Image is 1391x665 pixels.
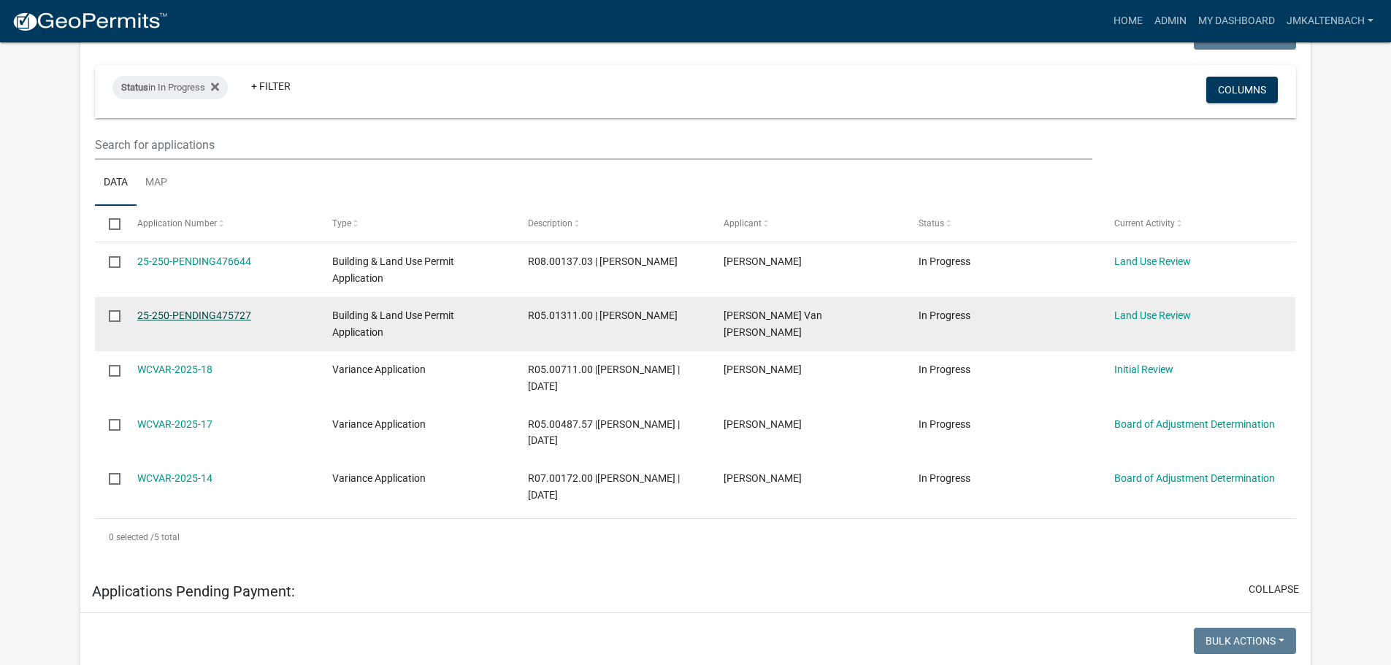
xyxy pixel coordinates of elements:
[121,82,148,93] span: Status
[724,310,822,338] span: Timothy Van De Walker
[528,364,680,392] span: R05.00711.00 |Joseph Hines | 09/08/2025
[112,76,228,99] div: in In Progress
[137,310,251,321] a: 25-250-PENDING475727
[109,532,154,542] span: 0 selected /
[1114,364,1173,375] a: Initial Review
[137,364,212,375] a: WCVAR-2025-18
[1108,7,1149,35] a: Home
[905,206,1100,241] datatable-header-cell: Status
[724,255,802,267] span: Jerry Allers
[1114,310,1191,321] a: Land Use Review
[528,310,678,321] span: R05.01311.00 | TIM VANDEWALKER
[919,310,970,321] span: In Progress
[709,206,905,241] datatable-header-cell: Applicant
[724,472,802,484] span: Shawn Jacob Conrad
[1249,582,1299,597] button: collapse
[332,472,426,484] span: Variance Application
[919,472,970,484] span: In Progress
[95,130,1092,160] input: Search for applications
[724,364,802,375] span: Joseph Hines
[528,255,678,267] span: R08.00137.03 | ANDREW E MULLENBACH
[724,218,762,228] span: Applicant
[1114,418,1275,430] a: Board of Adjustment Determination
[919,255,970,267] span: In Progress
[137,472,212,484] a: WCVAR-2025-14
[1149,7,1192,35] a: Admin
[1194,628,1296,654] button: Bulk Actions
[240,73,302,99] a: + Filter
[92,583,295,600] h5: Applications Pending Payment:
[123,206,319,241] datatable-header-cell: Application Number
[528,218,572,228] span: Description
[332,255,454,284] span: Building & Land Use Permit Application
[332,418,426,430] span: Variance Application
[919,218,944,228] span: Status
[95,206,123,241] datatable-header-cell: Select
[318,206,514,241] datatable-header-cell: Type
[1100,206,1296,241] datatable-header-cell: Current Activity
[1114,472,1275,484] a: Board of Adjustment Determination
[137,418,212,430] a: WCVAR-2025-17
[514,206,710,241] datatable-header-cell: Description
[1114,255,1191,267] a: Land Use Review
[332,310,454,338] span: Building & Land Use Permit Application
[95,160,137,207] a: Data
[528,418,680,447] span: R05.00487.57 |Matthew SKetchum | 08/15/2025
[137,218,217,228] span: Application Number
[1281,7,1379,35] a: jmkaltenbach
[332,218,351,228] span: Type
[919,364,970,375] span: In Progress
[332,364,426,375] span: Variance Application
[919,418,970,430] span: In Progress
[1114,218,1175,228] span: Current Activity
[80,9,1311,569] div: collapse
[528,472,680,501] span: R07.00172.00 |Shawn Conrad | 06/13/2025
[137,255,251,267] a: 25-250-PENDING476644
[1206,77,1278,103] button: Columns
[137,160,176,207] a: Map
[724,418,802,430] span: Matthew Ketchum
[1192,7,1281,35] a: My Dashboard
[95,519,1296,556] div: 5 total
